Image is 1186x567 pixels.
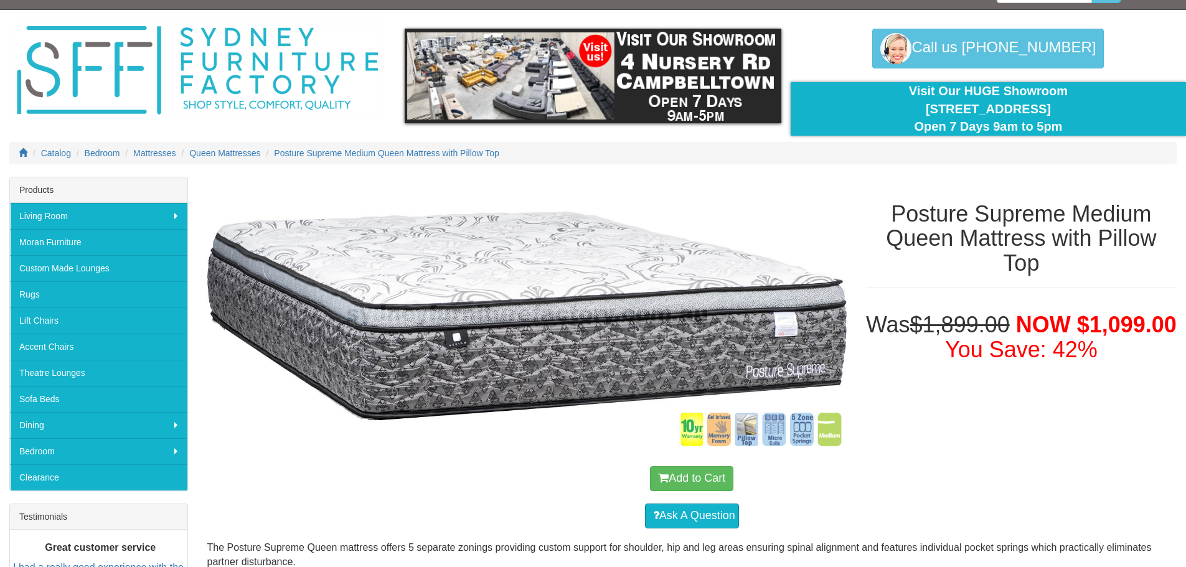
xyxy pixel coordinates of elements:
div: Visit Our HUGE Showroom [STREET_ADDRESS] Open 7 Days 9am to 5pm [800,82,1177,136]
button: Add to Cart [650,466,733,491]
font: You Save: 42% [945,337,1098,362]
a: Living Room [10,203,187,229]
h1: Posture Supreme Medium Queen Mattress with Pillow Top [866,202,1177,276]
a: Theatre Lounges [10,360,187,386]
a: Mattresses [133,148,176,158]
a: Posture Supreme Medium Queen Mattress with Pillow Top [274,148,499,158]
img: showroom.gif [405,29,781,123]
a: Custom Made Lounges [10,255,187,281]
del: $1,899.00 [910,312,1010,337]
div: Products [10,177,187,203]
div: Testimonials [10,504,187,530]
a: Rugs [10,281,187,307]
b: Great customer service [45,542,156,553]
a: Queen Mattresses [189,148,260,158]
a: Dining [10,412,187,438]
img: Sydney Furniture Factory [11,22,384,119]
span: NOW $1,099.00 [1016,312,1177,337]
a: Lift Chairs [10,307,187,334]
a: Bedroom [85,148,120,158]
a: Clearance [10,464,187,490]
a: Bedroom [10,438,187,464]
a: Moran Furniture [10,229,187,255]
h1: Was [866,312,1177,362]
a: Ask A Question [645,504,739,528]
a: Accent Chairs [10,334,187,360]
a: Catalog [41,148,71,158]
a: Sofa Beds [10,386,187,412]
